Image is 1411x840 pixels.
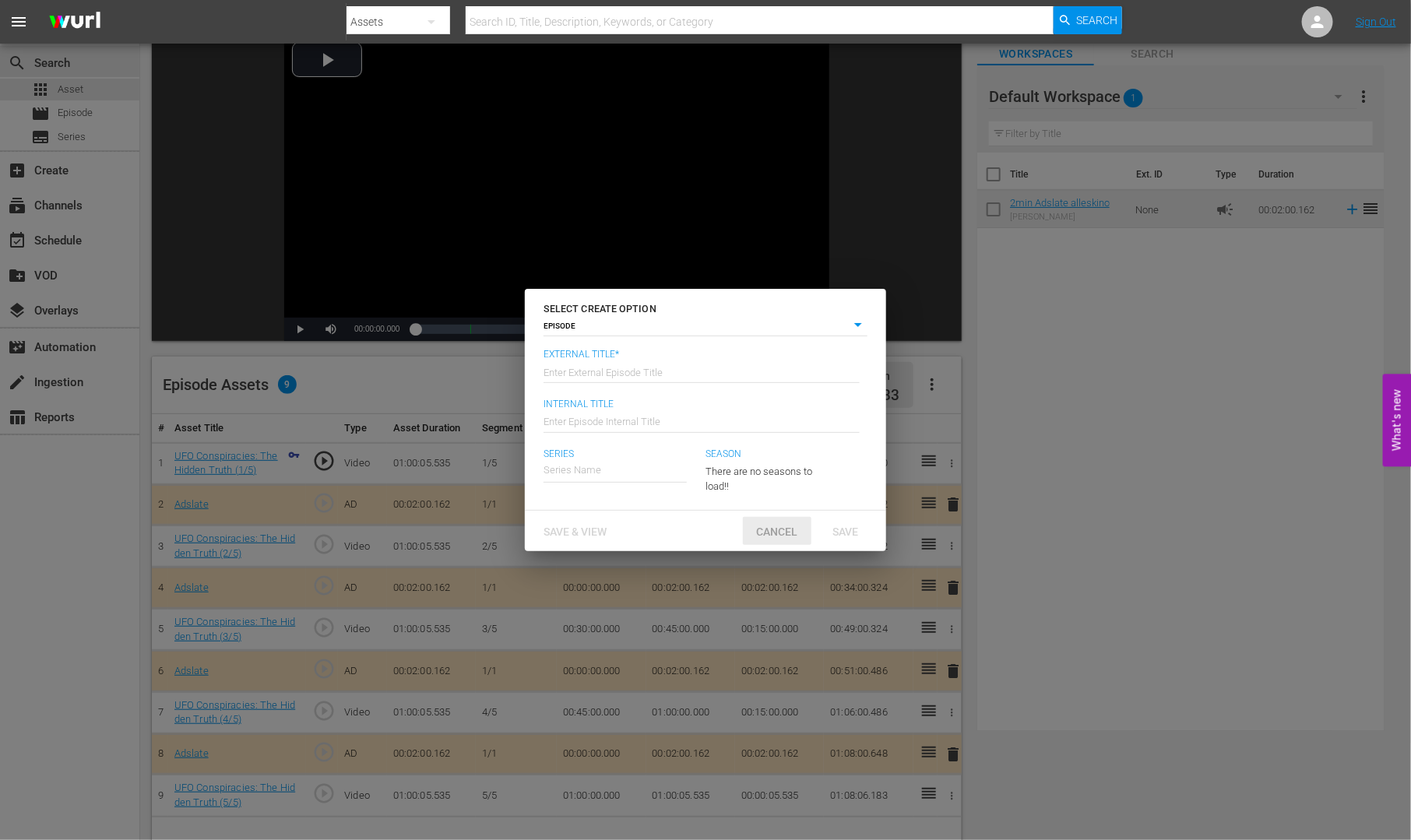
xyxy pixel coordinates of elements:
span: Season [705,448,827,461]
span: Series [544,448,687,461]
span: Search [1077,6,1118,34]
button: Save & View [531,517,619,545]
span: External Title* [544,349,860,361]
span: Save & View [531,525,619,538]
span: Internal Title [544,399,860,411]
span: Cancel [744,525,811,538]
button: Save [811,517,880,545]
div: EPISODE [544,317,867,336]
span: Save [821,525,871,538]
button: Cancel [743,517,811,545]
div: There are no seasons to load!! [705,452,827,494]
a: Sign Out [1356,16,1396,28]
button: Open Feedback Widget [1383,374,1411,466]
span: menu [9,12,28,31]
h6: SELECT CREATE OPTION [544,301,867,317]
img: ans4CAIJ8jUAAAAAAAAAAAAAAAAAAAAAAAAgQb4GAAAAAAAAAAAAAAAAAAAAAAAAJMjXAAAAAAAAAAAAAAAAAAAAAAAAgAT5G... [37,4,112,40]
